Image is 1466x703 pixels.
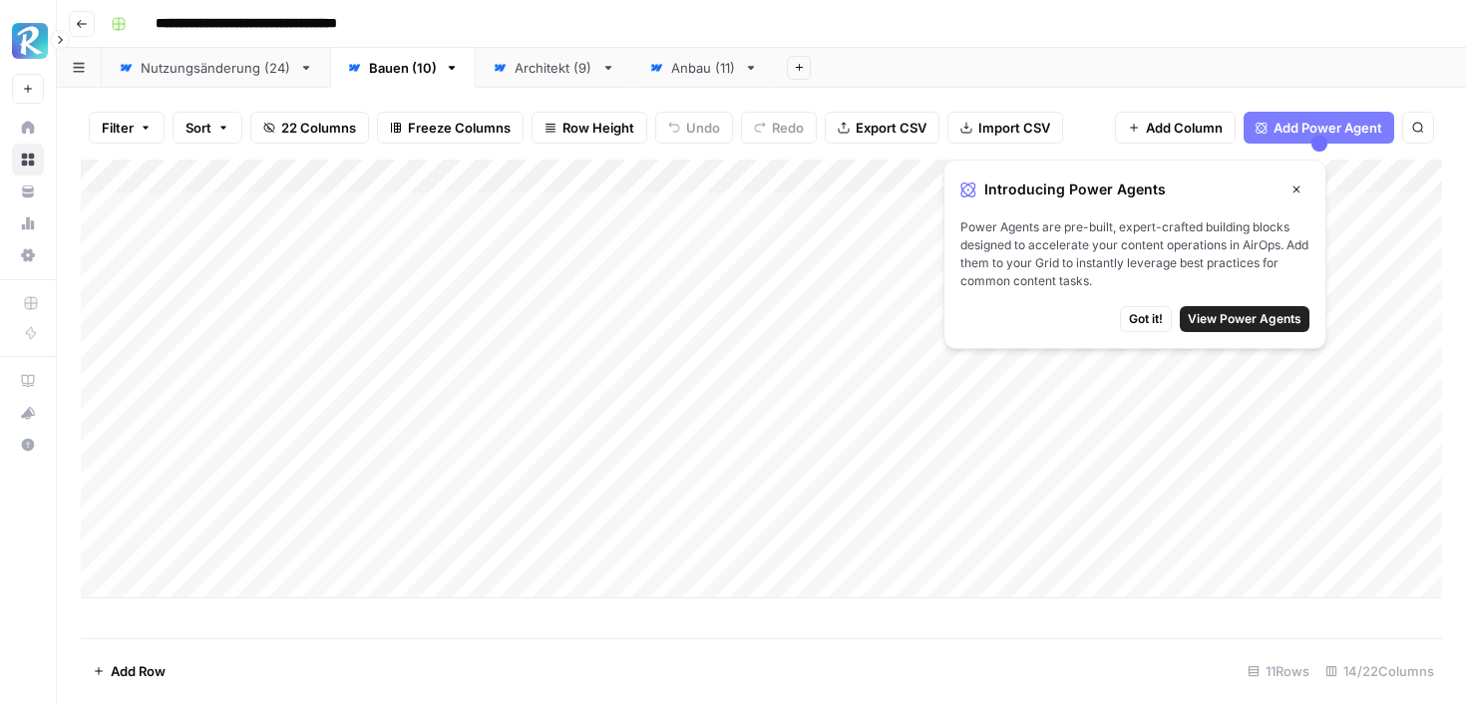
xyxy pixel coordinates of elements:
[947,112,1063,144] button: Import CSV
[532,112,647,144] button: Row Height
[632,48,775,88] a: Anbau (11)
[1188,310,1301,328] span: View Power Agents
[562,118,634,138] span: Row Height
[686,118,720,138] span: Undo
[856,118,926,138] span: Export CSV
[1244,112,1394,144] button: Add Power Agent
[89,112,165,144] button: Filter
[12,239,44,271] a: Settings
[12,365,44,397] a: AirOps Academy
[141,58,291,78] div: Nutzungsänderung (24)
[671,58,736,78] div: Anbau (11)
[772,118,804,138] span: Redo
[12,16,44,66] button: Workspace: Radyant
[741,112,817,144] button: Redo
[1146,118,1223,138] span: Add Column
[825,112,939,144] button: Export CSV
[185,118,211,138] span: Sort
[12,429,44,461] button: Help + Support
[12,144,44,176] a: Browse
[13,398,43,428] div: What's new?
[250,112,369,144] button: 22 Columns
[12,397,44,429] button: What's new?
[111,661,166,681] span: Add Row
[655,112,733,144] button: Undo
[960,218,1309,290] span: Power Agents are pre-built, expert-crafted building blocks designed to accelerate your content op...
[377,112,524,144] button: Freeze Columns
[1115,112,1236,144] button: Add Column
[12,112,44,144] a: Home
[102,118,134,138] span: Filter
[173,112,242,144] button: Sort
[1274,118,1382,138] span: Add Power Agent
[515,58,593,78] div: Architekt (9)
[12,176,44,207] a: Your Data
[102,48,330,88] a: Nutzungsänderung (24)
[960,176,1309,202] div: Introducing Power Agents
[408,118,511,138] span: Freeze Columns
[81,655,178,687] button: Add Row
[12,23,48,59] img: Radyant Logo
[330,48,476,88] a: Bauen (10)
[1180,306,1309,332] button: View Power Agents
[1240,655,1317,687] div: 11 Rows
[12,207,44,239] a: Usage
[978,118,1050,138] span: Import CSV
[1120,306,1172,332] button: Got it!
[369,58,437,78] div: Bauen (10)
[476,48,632,88] a: Architekt (9)
[1129,310,1163,328] span: Got it!
[1317,655,1442,687] div: 14/22 Columns
[281,118,356,138] span: 22 Columns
